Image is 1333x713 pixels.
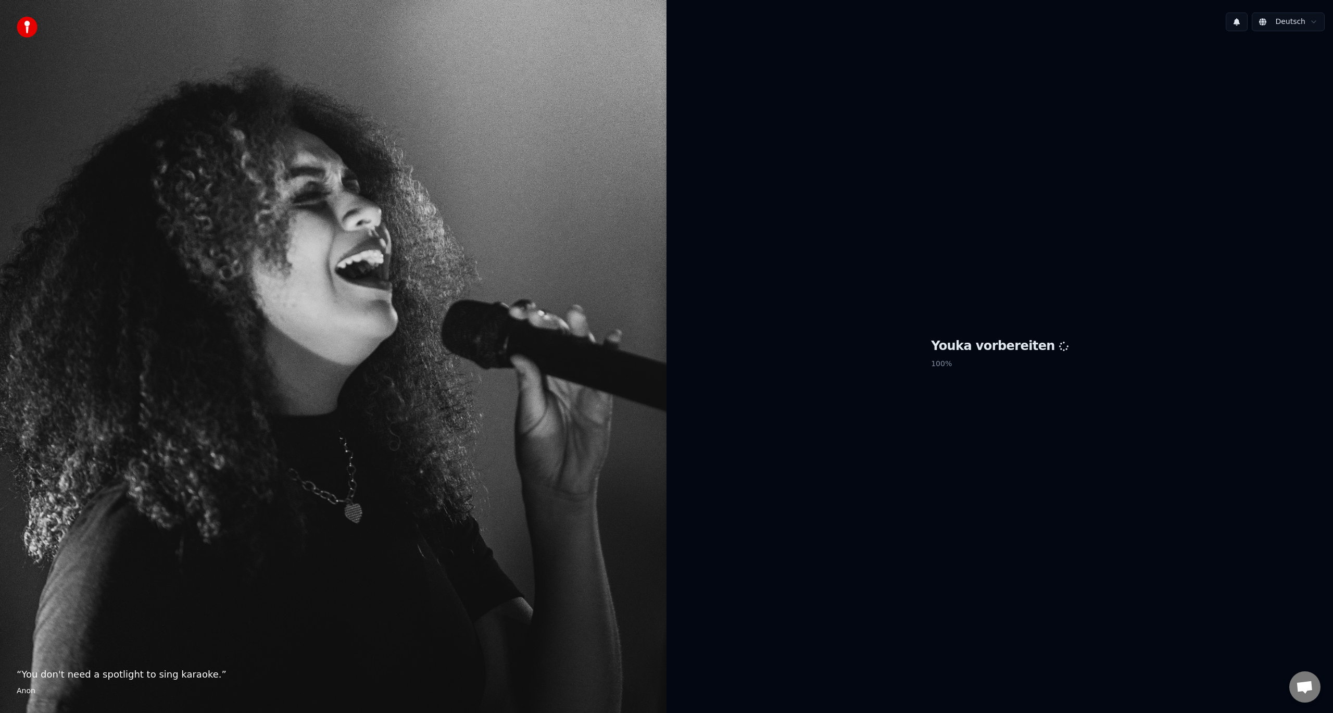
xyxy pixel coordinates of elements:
img: youka [17,17,37,37]
a: Chat öffnen [1289,671,1321,703]
footer: Anon [17,686,650,696]
h1: Youka vorbereiten [931,338,1068,355]
p: “ You don't need a spotlight to sing karaoke. ” [17,667,650,682]
p: 100 % [931,355,1068,373]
